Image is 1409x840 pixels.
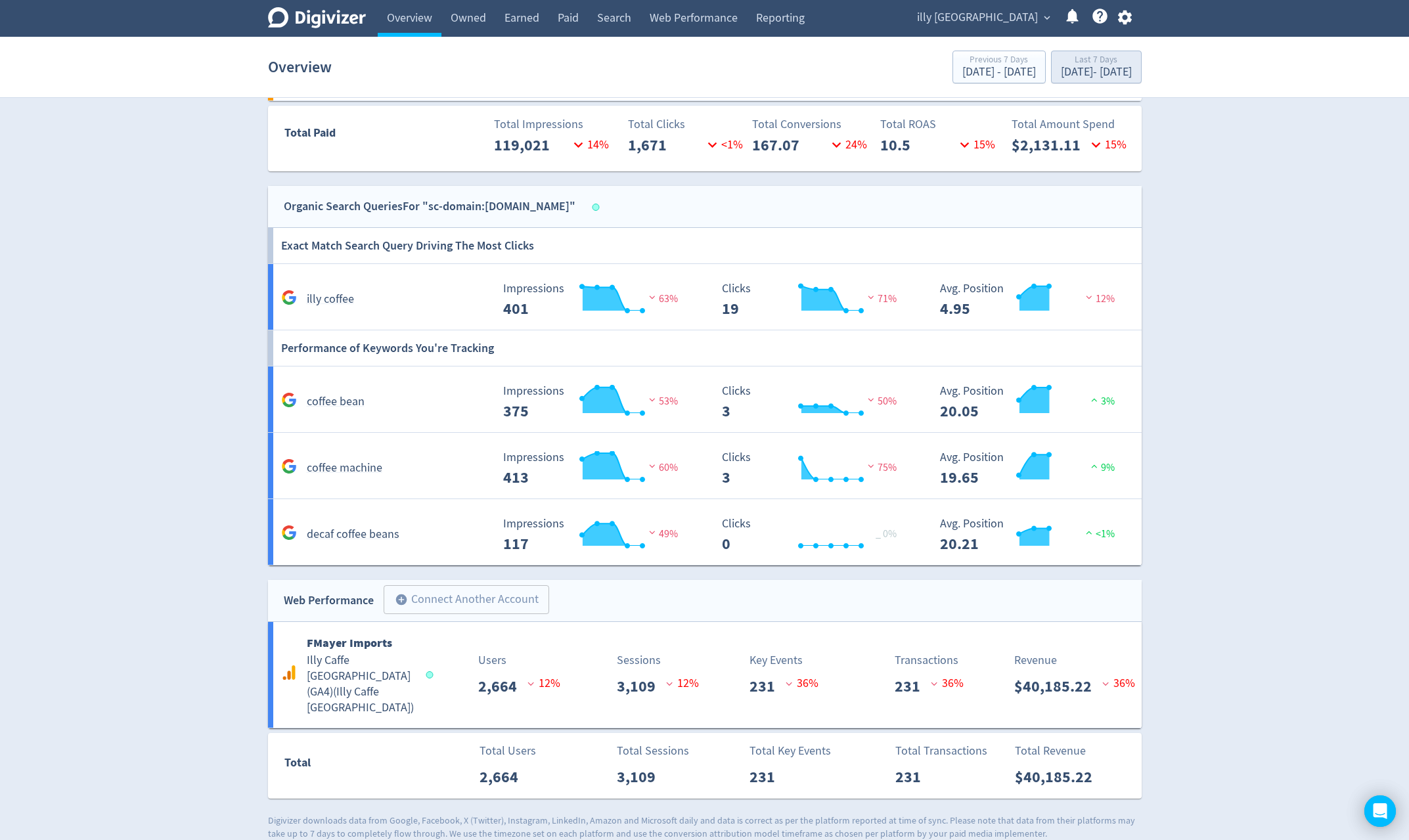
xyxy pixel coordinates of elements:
p: Revenue [1014,652,1057,669]
span: 71% [864,292,897,305]
img: positive-performance.svg [1088,395,1101,405]
img: negative-performance.svg [646,292,659,302]
p: 3,109 [617,765,666,789]
p: 10.5 [880,133,956,157]
p: Total Users [480,742,536,760]
p: Total Revenue [1015,742,1086,760]
p: 15 % [1087,136,1127,154]
button: Connect Another Account [384,585,549,614]
p: 167.07 [752,133,828,157]
svg: Avg. Position 20.21 [933,518,1130,552]
p: Transactions [895,652,958,669]
p: $40,185.22 [1015,765,1103,789]
div: Open Intercom Messenger [1364,795,1396,827]
p: 15 % [956,136,995,154]
p: Users [478,652,506,669]
p: 36 % [1102,674,1135,692]
svg: Clicks 3 [715,385,912,420]
p: Total Sessions [617,742,689,760]
div: Last 7 Days [1061,55,1132,66]
p: 231 [895,765,931,789]
svg: Clicks 3 [715,451,912,486]
svg: Avg. Position 20.05 [933,385,1130,420]
span: 50% [864,395,897,408]
span: expand_more [1041,12,1053,24]
span: 12% [1083,292,1115,305]
img: negative-performance.svg [864,292,878,302]
p: 231 [749,765,786,789]
h5: Illy Caffe [GEOGRAPHIC_DATA] (GA4) ( Illy Caffe [GEOGRAPHIC_DATA] ) [307,653,414,716]
span: _ 0% [876,527,897,541]
img: negative-performance.svg [864,395,878,405]
b: FMayer Imports [307,635,392,651]
div: [DATE] - [DATE] [1061,66,1132,78]
svg: Impressions 401 [497,282,694,317]
span: 75% [864,461,897,474]
button: illy [GEOGRAPHIC_DATA] [912,7,1054,28]
p: 2,664 [480,765,529,789]
svg: Impressions 413 [497,451,694,486]
p: <1% [704,136,743,154]
img: negative-performance.svg [646,461,659,471]
p: 231 [895,674,931,698]
p: 2,664 [478,674,527,698]
img: positive-performance.svg [1088,461,1101,471]
span: illy [GEOGRAPHIC_DATA] [917,7,1038,28]
p: $2,131.11 [1012,133,1087,157]
a: coffee bean Impressions 375 Impressions 375 53% Clicks 3 Clicks 3 50% Avg. Position 20.05 Avg. Po... [268,366,1142,433]
div: Web Performance [284,591,374,610]
svg: Impressions 375 [497,385,694,420]
div: Total Paid [269,123,414,148]
svg: Impressions 117 [497,518,694,552]
img: negative-performance.svg [864,461,878,471]
span: add_circle [395,593,408,606]
p: Total Key Events [749,742,831,760]
a: Connect Another Account [374,587,549,614]
svg: Clicks 19 [715,282,912,317]
p: Key Events [749,652,803,669]
a: FMayer ImportsIlly Caffe [GEOGRAPHIC_DATA] (GA4)(Illy Caffe [GEOGRAPHIC_DATA])Users2,664 12%Sessi... [268,622,1142,728]
div: Previous 7 Days [962,55,1036,66]
a: decaf coffee beans Impressions 117 Impressions 117 49% Clicks 0 Clicks 0 _ 0% Avg. Position 20.21... [268,499,1142,565]
button: Last 7 Days[DATE]- [DATE] [1051,51,1142,83]
a: coffee machine Impressions 413 Impressions 413 60% Clicks 3 Clicks 3 75% Avg. Position 19.65 Avg.... [268,433,1142,499]
span: 53% [646,395,678,408]
h5: decaf coffee beans [307,527,399,542]
p: 3,109 [617,674,666,698]
h5: coffee bean [307,394,365,410]
a: illy coffee Impressions 401 Impressions 401 63% Clicks 19 Clicks 19 71% Avg. Position 4.95 Avg. P... [268,264,1142,330]
p: 119,021 [494,133,570,157]
p: Total ROAS [880,116,999,133]
div: [DATE] - [DATE] [962,66,1036,78]
svg: Avg. Position 19.65 [933,451,1130,486]
svg: Clicks 0 [715,518,912,552]
div: Organic Search Queries For "sc-domain:[DOMAIN_NAME]" [284,197,575,216]
button: Previous 7 Days[DATE] - [DATE] [952,51,1046,83]
span: Data last synced: 10 Oct 2025, 7:02am (AEDT) [426,671,437,678]
p: Total Impressions [494,116,613,133]
p: Total Transactions [895,742,987,760]
span: 49% [646,527,678,541]
h6: Performance of Keywords You're Tracking [281,330,494,366]
p: Sessions [617,652,661,669]
p: 231 [749,674,786,698]
p: 1,671 [628,133,704,157]
p: 36 % [786,674,818,692]
img: negative-performance.svg [646,527,659,537]
p: 24 % [828,136,867,154]
span: Data last synced: 10 Oct 2025, 3:02am (AEDT) [592,204,603,211]
p: Total Conversions [752,116,871,133]
span: <1% [1083,527,1115,541]
img: negative-performance.svg [646,395,659,405]
h6: Exact Match Search Query Driving The Most Clicks [281,228,534,263]
span: 9% [1088,461,1115,474]
span: 3% [1088,395,1115,408]
p: 12 % [666,674,699,692]
div: Total [284,753,413,778]
img: positive-performance.svg [1083,527,1096,537]
img: negative-performance.svg [1083,292,1096,302]
h5: coffee machine [307,460,382,476]
h5: illy coffee [307,292,354,307]
p: Total Amount Spend [1012,116,1130,133]
p: $40,185.22 [1014,674,1102,698]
